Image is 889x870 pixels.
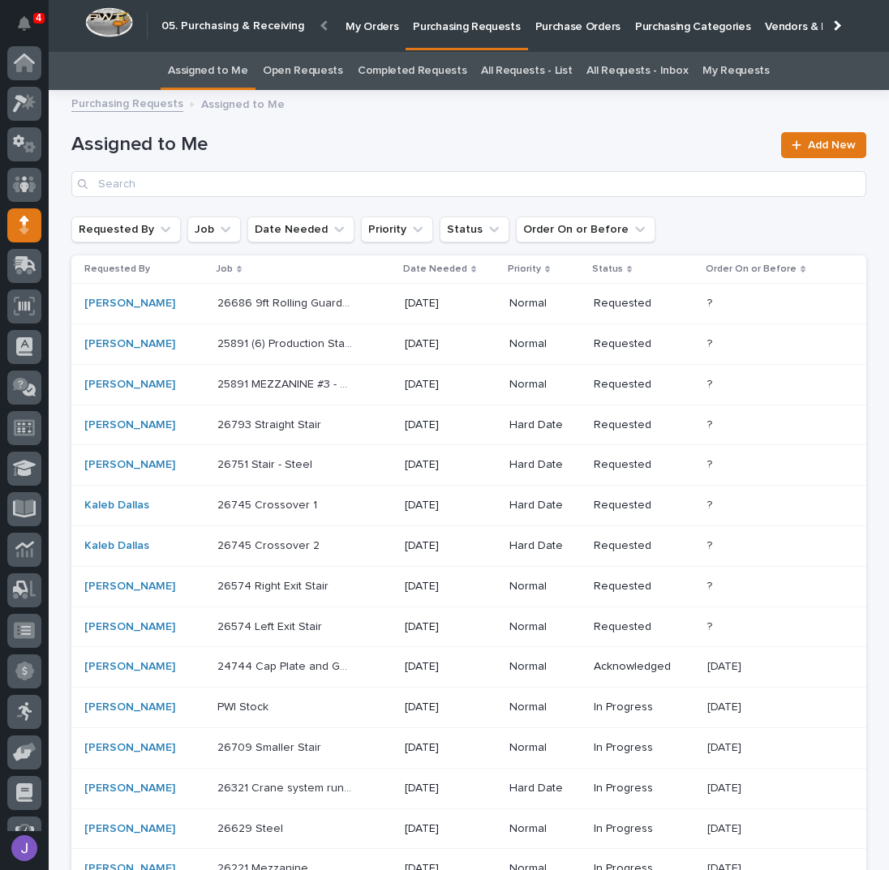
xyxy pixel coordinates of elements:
[84,620,175,634] a: [PERSON_NAME]
[217,455,316,472] p: 26751 Stair - Steel
[594,337,694,351] p: Requested
[217,778,356,795] p: 26321 Crane system runways
[509,782,581,795] p: Hard Date
[71,647,866,688] tr: [PERSON_NAME] 24744 Cap Plate and Gate Cover - Steel24744 Cap Plate and Gate Cover - Steel [DATE]...
[71,171,866,197] input: Search
[71,566,866,606] tr: [PERSON_NAME] 26574 Right Exit Stair26574 Right Exit Stair [DATE]NormalRequested??
[84,297,175,311] a: [PERSON_NAME]
[707,576,715,594] p: ?
[217,697,272,714] p: PWI Stock
[216,260,233,278] p: Job
[594,660,694,674] p: Acknowledged
[707,375,715,392] p: ?
[71,364,866,405] tr: [PERSON_NAME] 25891 MEZZANINE #3 - Steel25891 MEZZANINE #3 - Steel [DATE]NormalRequested??
[7,831,41,865] button: users-avatar
[405,580,496,594] p: [DATE]
[586,52,688,90] a: All Requests - Inbox
[405,741,496,755] p: [DATE]
[509,580,581,594] p: Normal
[405,418,496,432] p: [DATE]
[706,260,797,278] p: Order On or Before
[405,458,496,472] p: [DATE]
[594,782,694,795] p: In Progress
[594,499,694,512] p: Requested
[71,606,866,647] tr: [PERSON_NAME] 26574 Left Exit Stair26574 Left Exit Stair [DATE]NormalRequested??
[217,294,356,311] p: 26686 9ft Rolling Guardrail Front Cap Station - Steel
[71,525,866,566] tr: Kaleb Dallas 26745 Crossover 226745 Crossover 2 [DATE]Hard DateRequested??
[594,539,694,553] p: Requested
[707,415,715,432] p: ?
[405,337,496,351] p: [DATE]
[84,378,175,392] a: [PERSON_NAME]
[84,260,150,278] p: Requested By
[405,660,496,674] p: [DATE]
[361,216,433,242] button: Priority
[217,536,323,553] p: 26745 Crossover 2
[707,657,745,674] p: [DATE]
[594,580,694,594] p: Requested
[71,133,771,156] h1: Assigned to Me
[84,337,175,351] a: [PERSON_NAME]
[707,455,715,472] p: ?
[509,660,581,674] p: Normal
[217,375,356,392] p: 25891 MEZZANINE #3 - Steel
[161,19,304,33] h2: 05. Purchasing & Receiving
[71,727,866,768] tr: [PERSON_NAME] 26709 Smaller Stair26709 Smaller Stair [DATE]NormalIn Progress[DATE][DATE]
[85,7,133,37] img: Workspace Logo
[594,297,694,311] p: Requested
[84,539,149,553] a: Kaleb Dallas
[516,216,655,242] button: Order On or Before
[71,808,866,849] tr: [PERSON_NAME] 26629 Steel26629 Steel [DATE]NormalIn Progress[DATE][DATE]
[358,52,466,90] a: Completed Requests
[84,458,175,472] a: [PERSON_NAME]
[707,819,745,836] p: [DATE]
[702,52,770,90] a: My Requests
[509,458,581,472] p: Hard Date
[594,378,694,392] p: Requested
[594,458,694,472] p: Requested
[508,260,541,278] p: Priority
[509,337,581,351] p: Normal
[509,539,581,553] p: Hard Date
[71,284,866,324] tr: [PERSON_NAME] 26686 9ft Rolling Guardrail Front Cap Station - Steel26686 9ft Rolling Guardrail Fr...
[594,418,694,432] p: Requested
[71,216,181,242] button: Requested By
[509,499,581,512] p: Hard Date
[403,260,467,278] p: Date Needed
[217,334,356,351] p: 25891 (6) Production Stairs
[509,297,581,311] p: Normal
[84,499,149,512] a: Kaleb Dallas
[201,94,285,112] p: Assigned to Me
[707,778,745,795] p: [DATE]
[217,576,332,594] p: 26574 Right Exit Stair
[84,580,175,594] a: [PERSON_NAME]
[405,620,496,634] p: [DATE]
[217,495,320,512] p: 26745 Crossover 1
[707,738,745,755] p: [DATE]
[481,52,572,90] a: All Requests - List
[509,741,581,755] p: Normal
[509,822,581,836] p: Normal
[84,418,175,432] a: [PERSON_NAME]
[84,660,175,674] a: [PERSON_NAME]
[592,260,623,278] p: Status
[509,418,581,432] p: Hard Date
[509,701,581,714] p: Normal
[707,617,715,634] p: ?
[71,93,183,112] a: Purchasing Requests
[440,216,509,242] button: Status
[187,216,241,242] button: Job
[781,132,866,158] a: Add New
[84,741,175,755] a: [PERSON_NAME]
[263,52,343,90] a: Open Requests
[707,334,715,351] p: ?
[36,12,41,24] p: 4
[594,620,694,634] p: Requested
[71,486,866,526] tr: Kaleb Dallas 26745 Crossover 126745 Crossover 1 [DATE]Hard DateRequested??
[405,539,496,553] p: [DATE]
[20,16,41,42] div: Notifications4
[71,324,866,364] tr: [PERSON_NAME] 25891 (6) Production Stairs25891 (6) Production Stairs [DATE]NormalRequested??
[84,822,175,836] a: [PERSON_NAME]
[7,6,41,41] button: Notifications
